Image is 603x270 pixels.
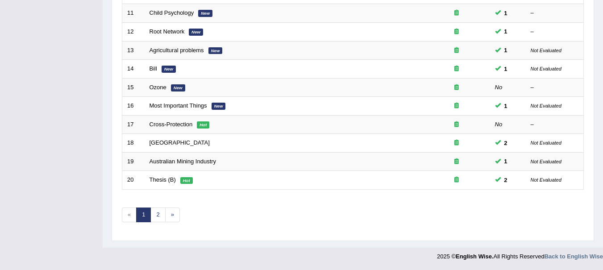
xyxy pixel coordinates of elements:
div: Exam occurring question [428,65,485,73]
a: Root Network [150,28,185,35]
em: New [208,47,223,54]
a: Bill [150,65,157,72]
small: Not Evaluated [531,177,561,183]
a: Most Important Things [150,102,207,109]
a: 2 [150,208,165,222]
span: You can still take this question [501,8,511,18]
div: Exam occurring question [428,9,485,17]
td: 11 [122,4,145,23]
td: 19 [122,152,145,171]
div: Exam occurring question [428,102,485,110]
small: Not Evaluated [531,140,561,145]
a: Australian Mining Industry [150,158,216,165]
td: 12 [122,22,145,41]
em: No [495,121,503,128]
a: Agricultural problems [150,47,204,54]
em: New [189,29,203,36]
span: You can still take this question [501,101,511,111]
div: Exam occurring question [428,83,485,92]
em: Hot [197,121,209,129]
em: New [198,10,212,17]
em: New [162,66,176,73]
div: Exam occurring question [428,158,485,166]
span: You can still take this question [501,64,511,74]
div: – [531,9,579,17]
div: – [531,28,579,36]
div: Exam occurring question [428,139,485,147]
a: Child Psychology [150,9,194,16]
span: You can still take this question [501,138,511,148]
div: Exam occurring question [428,28,485,36]
a: Back to English Wise [545,253,603,260]
small: Not Evaluated [531,66,561,71]
small: Not Evaluated [531,159,561,164]
span: You can still take this question [501,157,511,166]
span: « [122,208,137,222]
div: Exam occurring question [428,46,485,55]
div: Exam occurring question [428,120,485,129]
span: You can still take this question [501,175,511,185]
a: Ozone [150,84,166,91]
small: Not Evaluated [531,103,561,108]
em: New [212,103,226,110]
td: 14 [122,60,145,79]
td: 17 [122,115,145,134]
a: Cross-Protection [150,121,193,128]
em: New [171,84,185,91]
div: – [531,120,579,129]
div: 2025 © All Rights Reserved [437,248,603,261]
a: » [165,208,180,222]
a: Thesis (B) [150,176,176,183]
td: 16 [122,97,145,116]
strong: English Wise. [456,253,493,260]
span: You can still take this question [501,46,511,55]
td: 20 [122,171,145,190]
small: Not Evaluated [531,48,561,53]
td: 18 [122,134,145,153]
em: Hot [180,177,193,184]
a: 1 [136,208,151,222]
span: You can still take this question [501,27,511,36]
a: [GEOGRAPHIC_DATA] [150,139,210,146]
div: – [531,83,579,92]
td: 13 [122,41,145,60]
em: No [495,84,503,91]
td: 15 [122,78,145,97]
div: Exam occurring question [428,176,485,184]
